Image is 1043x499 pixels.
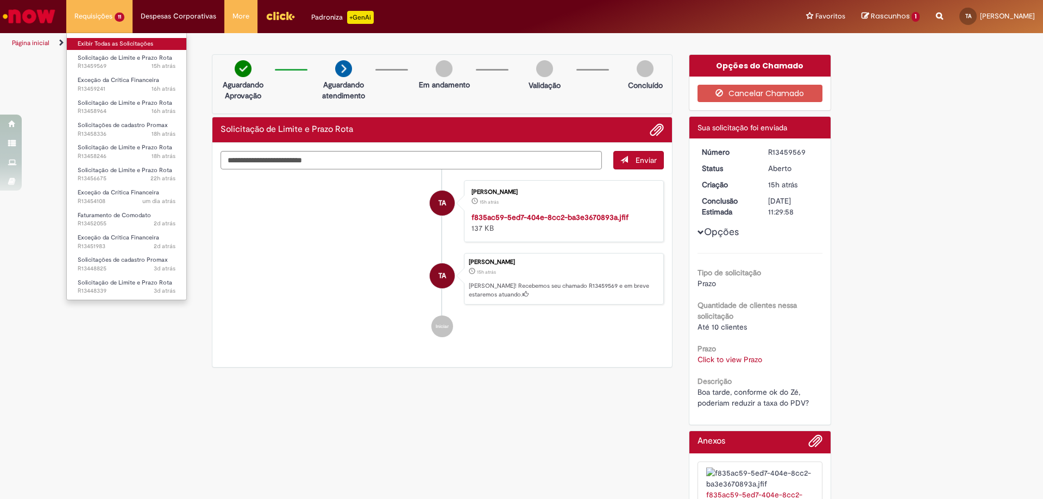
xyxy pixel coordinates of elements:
[74,11,112,22] span: Requisições
[154,264,175,273] span: 3d atrás
[221,151,602,169] textarea: Digite sua mensagem aqui...
[78,76,159,84] span: Exceção da Crítica Financeira
[768,179,819,190] div: 28/08/2025 17:29:54
[67,232,186,252] a: Aberto R13451983 : Exceção da Crítica Financeira
[67,52,186,72] a: Aberto R13459569 : Solicitação de Limite e Prazo Rota
[768,180,797,190] span: 15h atrás
[152,107,175,115] time: 28/08/2025 16:05:01
[536,60,553,77] img: img-circle-grey.png
[472,212,652,233] div: 137 KB
[67,97,186,117] a: Aberto R13458964 : Solicitação de Limite e Prazo Rota
[67,254,186,274] a: Aberto R13448825 : Solicitações de cadastro Promax
[235,60,252,77] img: check-circle-green.png
[694,179,761,190] dt: Criação
[78,85,175,93] span: R13459241
[613,151,664,169] button: Enviar
[78,219,175,228] span: R13452055
[141,11,216,22] span: Despesas Corporativas
[311,11,374,24] div: Padroniza
[438,190,446,216] span: TA
[480,199,499,205] time: 28/08/2025 17:28:56
[115,12,124,22] span: 11
[698,85,823,102] button: Cancelar Chamado
[480,199,499,205] span: 15h atrás
[472,212,629,222] a: f835ac59-5ed7-404e-8cc2-ba3e3670893a.jfif
[871,11,910,21] span: Rascunhos
[150,174,175,182] time: 28/08/2025 10:28:45
[78,211,151,219] span: Faturamento de Comodato
[78,166,172,174] span: Solicitação de Limite e Prazo Rota
[436,60,453,77] img: img-circle-grey.png
[67,165,186,185] a: Aberto R13456675 : Solicitação de Limite e Prazo Rota
[472,189,652,195] div: [PERSON_NAME]
[698,322,747,332] span: Até 10 clientes
[469,282,658,299] p: [PERSON_NAME]! Recebemos seu chamado R13459569 e em breve estaremos atuando.
[335,60,352,77] img: arrow-next.png
[152,152,175,160] time: 28/08/2025 14:27:57
[317,79,370,101] p: Aguardando atendimento
[698,344,716,353] b: Prazo
[477,269,496,275] span: 15h atrás
[78,287,175,295] span: R13448339
[142,197,175,205] span: um dia atrás
[67,210,186,230] a: Aberto R13452055 : Faturamento de Comodato
[152,130,175,138] span: 18h atrás
[650,123,664,137] button: Adicionar anexos
[529,80,561,91] p: Validação
[233,11,249,22] span: More
[698,376,732,386] b: Descrição
[980,11,1035,21] span: [PERSON_NAME]
[706,468,814,489] img: f835ac59-5ed7-404e-8cc2-ba3e3670893a.jfif
[768,147,819,157] div: R13459569
[637,60,654,77] img: img-circle-grey.png
[266,8,295,24] img: click_logo_yellow_360x200.png
[152,62,175,70] span: 15h atrás
[67,277,186,297] a: Aberto R13448339 : Solicitação de Limite e Prazo Rota
[78,130,175,138] span: R13458336
[221,125,353,135] h2: Solicitação de Limite e Prazo Rota Histórico de tíquete
[152,85,175,93] time: 28/08/2025 16:42:04
[152,62,175,70] time: 28/08/2025 17:29:56
[768,163,819,174] div: Aberto
[912,12,920,22] span: 1
[698,300,797,321] b: Quantidade de clientes nessa solicitação
[689,55,831,77] div: Opções do Chamado
[698,437,725,446] h2: Anexos
[78,197,175,206] span: R13454108
[150,174,175,182] span: 22h atrás
[221,169,664,349] ul: Histórico de tíquete
[419,79,470,90] p: Em andamento
[815,11,845,22] span: Favoritos
[78,264,175,273] span: R13448825
[67,119,186,140] a: Aberto R13458336 : Solicitações de cadastro Promax
[154,264,175,273] time: 26/08/2025 14:50:47
[628,80,663,91] p: Concluído
[1,5,57,27] img: ServiceNow
[698,123,787,132] span: Sua solicitação foi enviada
[78,174,175,183] span: R13456675
[8,33,687,53] ul: Trilhas de página
[66,33,187,300] ul: Requisições
[78,233,159,242] span: Exceção da Crítica Financeira
[78,54,172,62] span: Solicitação de Limite e Prazo Rota
[808,434,822,453] button: Adicionar anexos
[154,242,175,250] span: 2d atrás
[78,279,172,287] span: Solicitação de Limite e Prazo Rota
[862,11,920,22] a: Rascunhos
[698,268,761,277] b: Tipo de solicitação
[78,242,175,251] span: R13451983
[469,259,658,266] div: [PERSON_NAME]
[12,39,49,47] a: Página inicial
[347,11,374,24] p: +GenAi
[965,12,971,20] span: TA
[694,195,761,217] dt: Conclusão Estimada
[694,163,761,174] dt: Status
[698,355,762,364] a: Click to view Prazo
[768,195,819,217] div: [DATE] 11:29:58
[78,99,172,107] span: Solicitação de Limite e Prazo Rota
[430,191,455,216] div: Tawane De Almeida
[152,130,175,138] time: 28/08/2025 14:42:53
[154,219,175,228] time: 27/08/2025 11:52:55
[152,152,175,160] span: 18h atrás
